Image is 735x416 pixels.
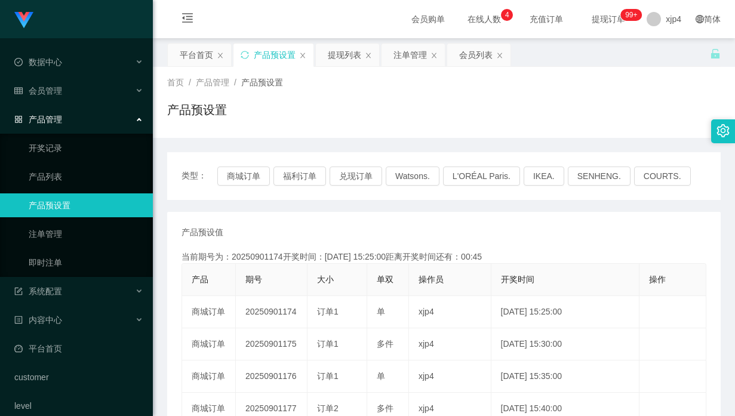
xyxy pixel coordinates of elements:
[496,52,503,59] i: 图标: close
[14,115,23,124] i: 图标: appstore-o
[182,296,236,328] td: 商城订单
[409,328,491,360] td: xjp4
[409,296,491,328] td: xjp4
[245,275,262,284] span: 期号
[241,51,249,59] i: 图标: sync
[182,251,706,263] div: 当前期号为：20250901174开奖时间：[DATE] 15:25:00距离开奖时间还有：00:45
[328,44,361,66] div: 提现列表
[365,52,372,59] i: 图标: close
[317,371,339,381] span: 订单1
[491,360,640,393] td: [DATE] 15:35:00
[189,78,191,87] span: /
[182,167,217,186] span: 类型：
[14,86,62,95] span: 会员管理
[14,287,23,295] i: 图标: form
[182,328,236,360] td: 商城订单
[443,167,520,186] button: L'ORÉAL Paris.
[409,360,491,393] td: xjp4
[505,9,509,21] p: 4
[377,275,393,284] span: 单双
[393,44,427,66] div: 注单管理
[14,57,62,67] span: 数据中心
[491,296,640,328] td: [DATE] 15:25:00
[29,136,143,160] a: 开奖记录
[14,115,62,124] span: 产品管理
[14,286,62,296] span: 系统配置
[236,296,307,328] td: 20250901174
[236,328,307,360] td: 20250901175
[419,275,444,284] span: 操作员
[716,124,730,137] i: 图标: setting
[330,167,382,186] button: 兑现订单
[386,167,439,186] button: Watsons.
[430,52,438,59] i: 图标: close
[317,275,334,284] span: 大小
[234,78,236,87] span: /
[14,337,143,360] a: 图标: dashboard平台首页
[182,360,236,393] td: 商城订单
[501,275,534,284] span: 开奖时间
[649,275,666,284] span: 操作
[182,226,223,239] span: 产品预设值
[217,167,270,186] button: 商城订单
[377,403,393,413] span: 多件
[167,78,184,87] span: 首页
[273,167,326,186] button: 福利订单
[14,365,143,389] a: customer
[634,167,691,186] button: COURTS.
[317,339,339,349] span: 订单1
[299,52,306,59] i: 图标: close
[459,44,493,66] div: 会员列表
[491,328,640,360] td: [DATE] 15:30:00
[317,403,339,413] span: 订单2
[241,78,283,87] span: 产品预设置
[14,58,23,66] i: 图标: check-circle-o
[568,167,631,186] button: SENHENG.
[167,101,227,119] h1: 产品预设置
[29,222,143,246] a: 注单管理
[29,251,143,275] a: 即时注单
[14,316,23,324] i: 图标: profile
[192,275,208,284] span: 产品
[180,44,213,66] div: 平台首页
[377,371,385,381] span: 单
[586,15,631,23] span: 提现订单
[524,167,564,186] button: IKEA.
[501,9,513,21] sup: 4
[620,9,642,21] sup: 246
[254,44,296,66] div: 产品预设置
[14,12,33,29] img: logo.9652507e.png
[377,339,393,349] span: 多件
[236,360,307,393] td: 20250901176
[524,15,569,23] span: 充值订单
[710,48,721,59] i: 图标: unlock
[29,165,143,189] a: 产品列表
[377,307,385,316] span: 单
[29,193,143,217] a: 产品预设置
[696,15,704,23] i: 图标: global
[167,1,208,39] i: 图标: menu-fold
[14,87,23,95] i: 图标: table
[317,307,339,316] span: 订单1
[462,15,507,23] span: 在线人数
[217,52,224,59] i: 图标: close
[196,78,229,87] span: 产品管理
[14,315,62,325] span: 内容中心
